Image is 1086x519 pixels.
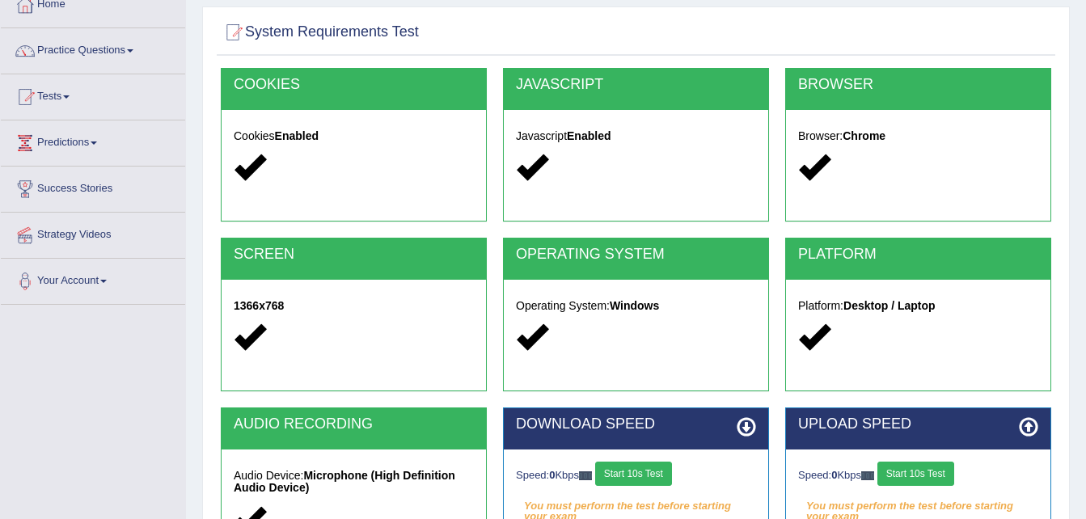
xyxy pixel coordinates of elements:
[1,28,185,69] a: Practice Questions
[234,469,455,494] strong: Microphone (High Definition Audio Device)
[798,130,1038,142] h5: Browser:
[861,471,874,480] img: ajax-loader-fb-connection.gif
[610,299,659,312] strong: Windows
[516,130,756,142] h5: Javascript
[516,247,756,263] h2: OPERATING SYSTEM
[275,129,319,142] strong: Enabled
[234,470,474,495] h5: Audio Device:
[1,120,185,161] a: Predictions
[1,74,185,115] a: Tests
[234,299,284,312] strong: 1366x768
[234,416,474,432] h2: AUDIO RECORDING
[1,213,185,253] a: Strategy Videos
[516,77,756,93] h2: JAVASCRIPT
[798,77,1038,93] h2: BROWSER
[516,416,756,432] h2: DOWNLOAD SPEED
[843,129,885,142] strong: Chrome
[516,462,756,490] div: Speed: Kbps
[798,300,1038,312] h5: Platform:
[516,300,756,312] h5: Operating System:
[877,462,954,486] button: Start 10s Test
[234,247,474,263] h2: SCREEN
[1,259,185,299] a: Your Account
[234,77,474,93] h2: COOKIES
[831,469,837,481] strong: 0
[516,494,756,518] em: You must perform the test before starting your exam
[798,247,1038,263] h2: PLATFORM
[595,462,672,486] button: Start 10s Test
[234,130,474,142] h5: Cookies
[221,20,419,44] h2: System Requirements Test
[798,416,1038,432] h2: UPLOAD SPEED
[798,494,1038,518] em: You must perform the test before starting your exam
[798,462,1038,490] div: Speed: Kbps
[843,299,936,312] strong: Desktop / Laptop
[567,129,611,142] strong: Enabled
[1,167,185,207] a: Success Stories
[549,469,555,481] strong: 0
[579,471,592,480] img: ajax-loader-fb-connection.gif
